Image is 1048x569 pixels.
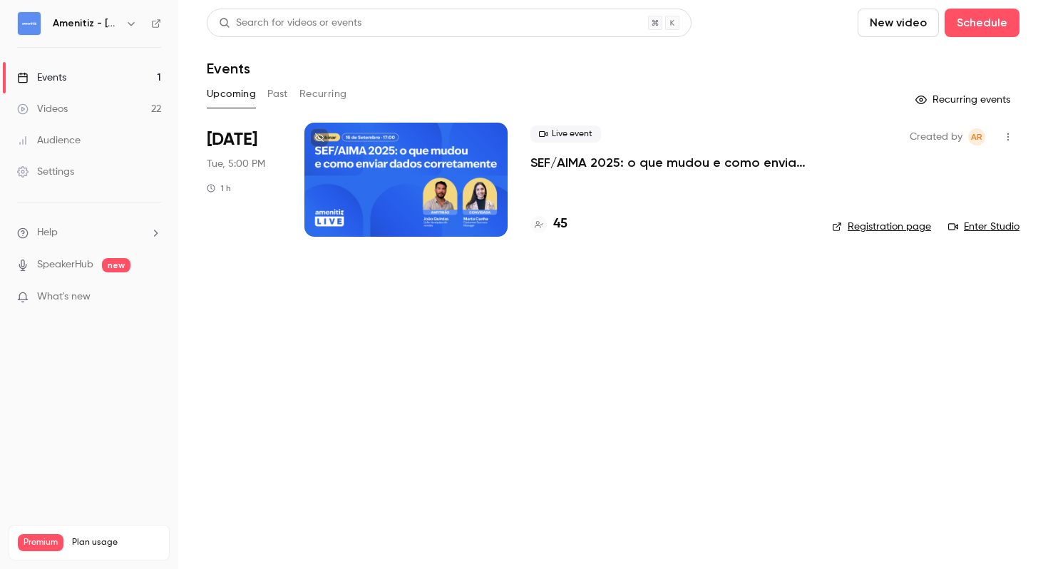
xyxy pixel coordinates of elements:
[37,289,91,304] span: What's new
[267,83,288,106] button: Past
[207,83,256,106] button: Upcoming
[17,133,81,148] div: Audience
[17,71,66,85] div: Events
[910,128,962,145] span: Created by
[18,534,63,551] span: Premium
[948,220,1019,234] a: Enter Studio
[37,225,58,240] span: Help
[553,215,567,234] h4: 45
[207,183,231,194] div: 1 h
[53,16,120,31] h6: Amenitiz - [GEOGRAPHIC_DATA] 🇵🇹
[17,102,68,116] div: Videos
[207,123,282,237] div: Sep 16 Tue, 5:00 PM (Europe/Madrid)
[219,16,361,31] div: Search for videos or events
[18,12,41,35] img: Amenitiz - Portugal 🇵🇹
[17,225,161,240] li: help-dropdown-opener
[968,128,985,145] span: Alessia Riolo
[17,165,74,179] div: Settings
[530,154,809,171] a: SEF/AIMA 2025: o que mudou e como enviar dados corretamente
[207,157,265,171] span: Tue, 5:00 PM
[909,88,1019,111] button: Recurring events
[102,258,130,272] span: new
[858,9,939,37] button: New video
[530,215,567,234] a: 45
[37,257,93,272] a: SpeakerHub
[207,128,257,151] span: [DATE]
[144,291,161,304] iframe: Noticeable Trigger
[299,83,347,106] button: Recurring
[530,125,601,143] span: Live event
[832,220,931,234] a: Registration page
[72,537,160,548] span: Plan usage
[207,60,250,77] h1: Events
[971,128,982,145] span: AR
[945,9,1019,37] button: Schedule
